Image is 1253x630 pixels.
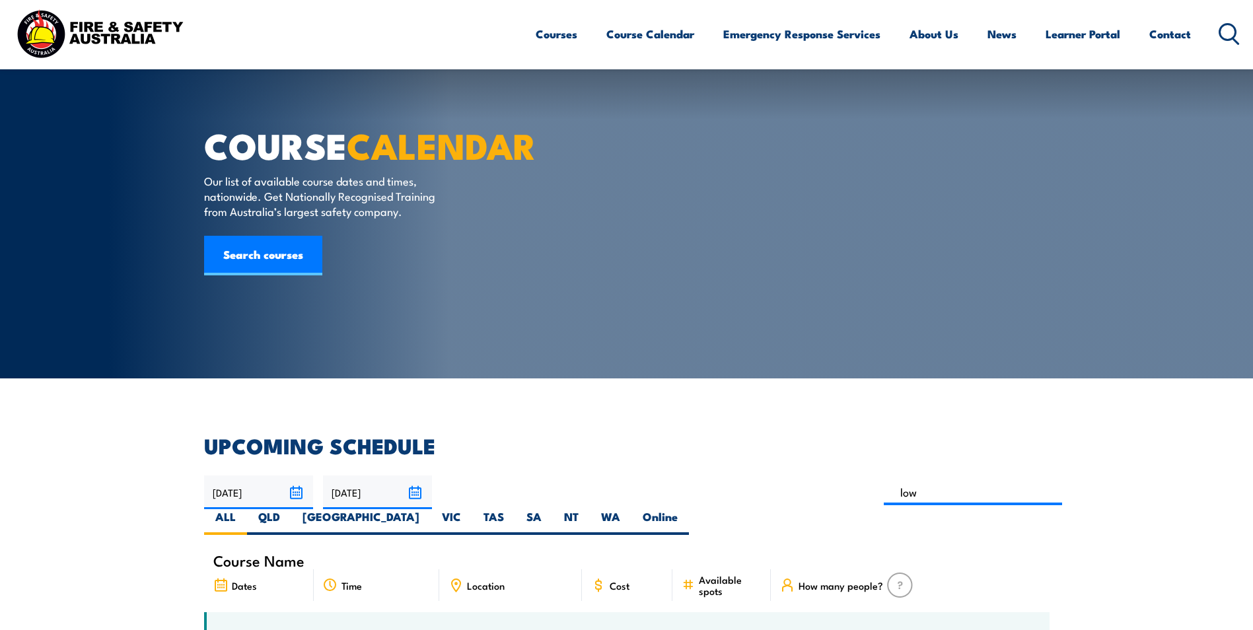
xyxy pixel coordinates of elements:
label: ALL [204,509,247,535]
a: About Us [910,17,958,52]
input: Search Course [884,479,1063,505]
span: Cost [610,580,629,591]
label: Online [631,509,689,535]
label: WA [590,509,631,535]
h2: UPCOMING SCHEDULE [204,436,1050,454]
strong: CALENDAR [347,117,536,172]
span: Dates [232,580,257,591]
p: Our list of available course dates and times, nationwide. Get Nationally Recognised Training from... [204,173,445,219]
a: Learner Portal [1046,17,1120,52]
input: To date [323,475,432,509]
span: Course Name [213,555,304,566]
a: Courses [536,17,577,52]
span: How many people? [799,580,883,591]
label: SA [515,509,553,535]
label: [GEOGRAPHIC_DATA] [291,509,431,535]
a: Search courses [204,236,322,275]
span: Time [341,580,362,591]
label: QLD [247,509,291,535]
a: Contact [1149,17,1191,52]
label: VIC [431,509,472,535]
span: Location [467,580,505,591]
span: Available spots [699,574,762,596]
label: TAS [472,509,515,535]
label: NT [553,509,590,535]
a: Course Calendar [606,17,694,52]
a: News [987,17,1017,52]
input: From date [204,475,313,509]
h1: COURSE [204,129,530,160]
a: Emergency Response Services [723,17,880,52]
